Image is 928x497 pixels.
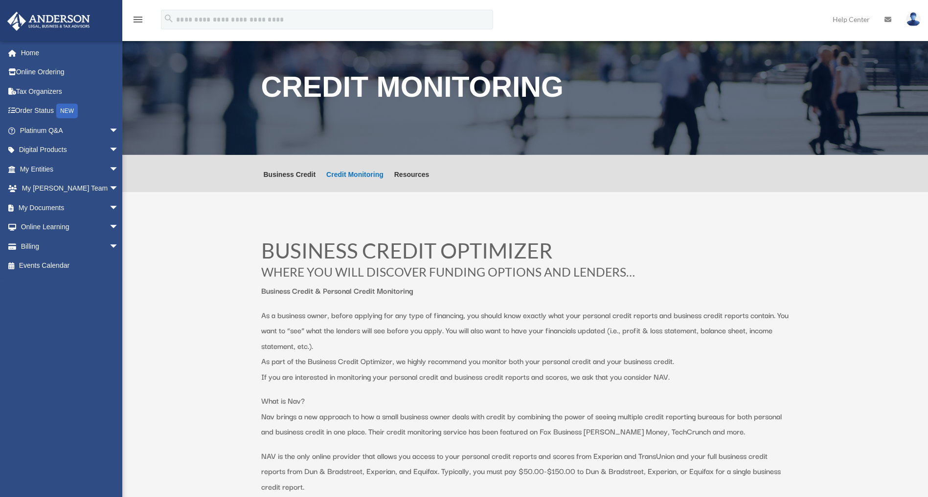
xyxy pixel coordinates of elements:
i: search [163,13,174,24]
a: My Documentsarrow_drop_down [7,198,134,217]
a: Billingarrow_drop_down [7,237,134,256]
span: arrow_drop_down [109,121,129,141]
h3: WHERE YOU WILL DISCOVER FUNDING OPTIONS AND LENDERS… [261,266,790,283]
span: arrow_drop_down [109,237,129,257]
span: arrow_drop_down [109,179,129,199]
i: menu [132,14,144,25]
a: Order StatusNEW [7,101,134,121]
a: Business Credit [264,171,316,192]
a: Platinum Q&Aarrow_drop_down [7,121,134,140]
span: arrow_drop_down [109,198,129,218]
a: Online Ordering [7,63,134,82]
p: As a business owner, before applying for any type of financing, you should know exactly what your... [261,307,790,393]
a: Online Learningarrow_drop_down [7,217,134,237]
a: Tax Organizers [7,82,134,101]
strong: Business Credit & Personal Credit Monitoring [261,284,413,296]
img: User Pic [906,12,921,26]
span: arrow_drop_down [109,159,129,179]
h1: Credit Monitoring [261,73,566,107]
a: My [PERSON_NAME] Teamarrow_drop_down [7,179,134,198]
a: My Entitiesarrow_drop_down [7,159,134,179]
a: Resources [394,171,430,192]
p: What is Nav? Nav brings a new approach to how a small business owner deals with credit by combini... [261,393,790,448]
span: arrow_drop_down [109,140,129,160]
a: Credit Monitoring [326,171,384,192]
span: arrow_drop_down [109,217,129,238]
img: Anderson Advisors Platinum Portal [4,12,93,31]
div: NEW [56,104,78,118]
a: Home [7,43,134,63]
a: Digital Productsarrow_drop_down [7,140,134,160]
a: Events Calendar [7,256,134,276]
a: menu [132,17,144,25]
h1: BUSINESS CREDIT OPTIMIZER [261,240,790,266]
